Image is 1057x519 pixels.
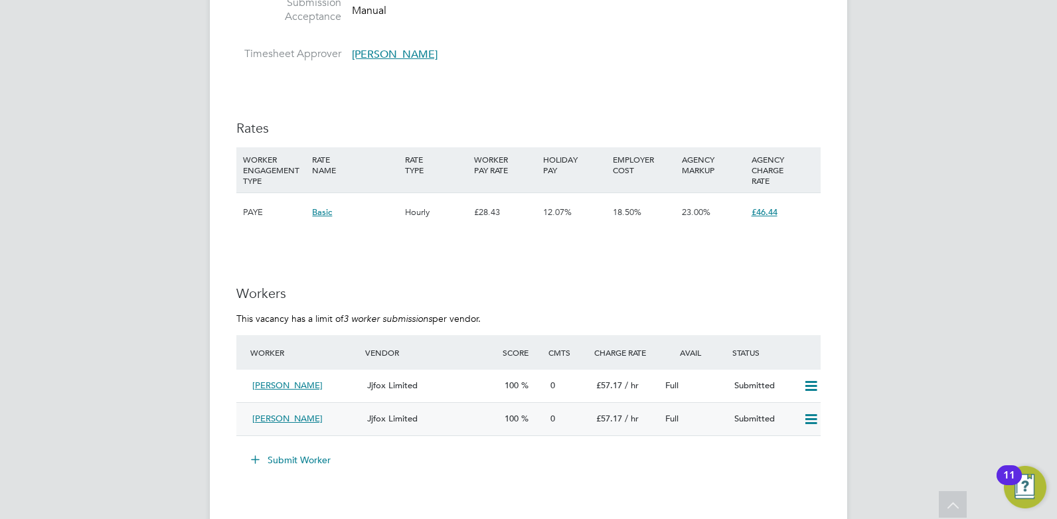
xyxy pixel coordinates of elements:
span: / hr [625,413,639,424]
h3: Rates [236,119,821,137]
div: Submitted [729,408,798,430]
span: / hr [625,380,639,391]
div: Submitted [729,375,798,397]
div: Score [499,340,545,364]
p: This vacancy has a limit of per vendor. [236,313,821,325]
button: Open Resource Center, 11 new notifications [1004,466,1046,508]
h3: Workers [236,285,821,302]
span: Full [665,413,679,424]
div: Status [729,340,821,364]
div: HOLIDAY PAY [540,147,609,182]
div: AGENCY MARKUP [679,147,748,182]
div: Avail [660,340,729,364]
div: Hourly [402,193,471,232]
div: £28.43 [471,193,540,232]
span: 0 [550,380,555,391]
div: EMPLOYER COST [610,147,679,182]
label: Timesheet Approver [236,47,341,61]
div: Vendor [362,340,499,364]
span: 100 [505,413,519,424]
span: 0 [550,413,555,424]
div: Charge Rate [591,340,660,364]
span: [PERSON_NAME] [352,48,438,61]
span: [PERSON_NAME] [252,380,323,391]
span: 23.00% [682,206,710,218]
span: Manual [352,4,386,17]
div: WORKER ENGAGEMENT TYPE [240,147,309,192]
span: 100 [505,380,519,391]
div: WORKER PAY RATE [471,147,540,182]
span: 12.07% [543,206,572,218]
div: AGENCY CHARGE RATE [748,147,817,192]
em: 3 worker submissions [343,313,432,325]
div: Worker [247,340,362,364]
span: 18.50% [613,206,641,218]
span: £57.17 [596,380,622,391]
span: Jjfox Limited [367,413,418,424]
div: Cmts [545,340,591,364]
span: Full [665,380,679,391]
button: Submit Worker [242,449,341,471]
div: PAYE [240,193,309,232]
div: RATE NAME [309,147,401,182]
div: 11 [1003,475,1015,492]
span: Jjfox Limited [367,380,418,391]
div: RATE TYPE [402,147,471,182]
span: £57.17 [596,413,622,424]
span: Basic [312,206,332,218]
span: £46.44 [752,206,777,218]
span: [PERSON_NAME] [252,413,323,424]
